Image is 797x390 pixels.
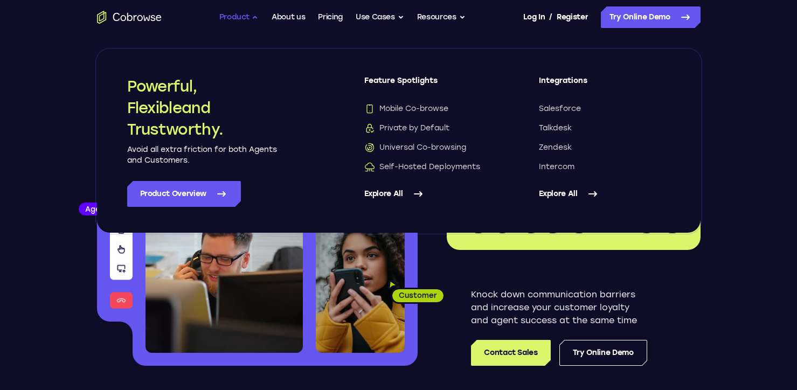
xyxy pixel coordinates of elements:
p: Knock down communication barriers and increase your customer loyalty and agent success at the sam... [471,288,647,327]
h2: Powerful, Flexible and Trustworthy. [127,75,278,140]
p: Avoid all extra friction for both Agents and Customers. [127,144,278,166]
span: Self-Hosted Deployments [364,162,480,172]
a: Go to the home page [97,11,162,24]
a: Log In [523,6,545,28]
a: Try Online Demo [601,6,701,28]
img: Private by Default [364,123,375,134]
a: Zendesk [539,142,670,153]
span: Zendesk [539,142,572,153]
a: Try Online Demo [559,340,647,366]
img: Self-Hosted Deployments [364,162,375,172]
a: Explore All [364,181,496,207]
span: Private by Default [364,123,449,134]
span: Talkdesk [539,123,572,134]
a: Intercom [539,162,670,172]
a: About us [272,6,305,28]
a: Universal Co-browsingUniversal Co-browsing [364,142,496,153]
img: A customer support agent talking on the phone [145,161,303,353]
a: Contact Sales [471,340,550,366]
span: Integrations [539,75,670,95]
a: Pricing [318,6,343,28]
img: A customer holding their phone [316,225,405,353]
img: Universal Co-browsing [364,142,375,153]
a: Self-Hosted DeploymentsSelf-Hosted Deployments [364,162,496,172]
span: / [549,11,552,24]
a: Explore All [539,181,670,207]
a: Product Overview [127,181,241,207]
span: Mobile Co-browse [364,103,448,114]
a: Salesforce [539,103,670,114]
img: Mobile Co-browse [364,103,375,114]
a: Private by DefaultPrivate by Default [364,123,496,134]
span: Feature Spotlights [364,75,496,95]
a: Register [557,6,588,28]
span: Salesforce [539,103,581,114]
a: Mobile Co-browseMobile Co-browse [364,103,496,114]
span: Universal Co-browsing [364,142,466,153]
span: Intercom [539,162,574,172]
button: Resources [417,6,466,28]
a: Talkdesk [539,123,670,134]
button: Use Cases [356,6,404,28]
button: Product [219,6,259,28]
